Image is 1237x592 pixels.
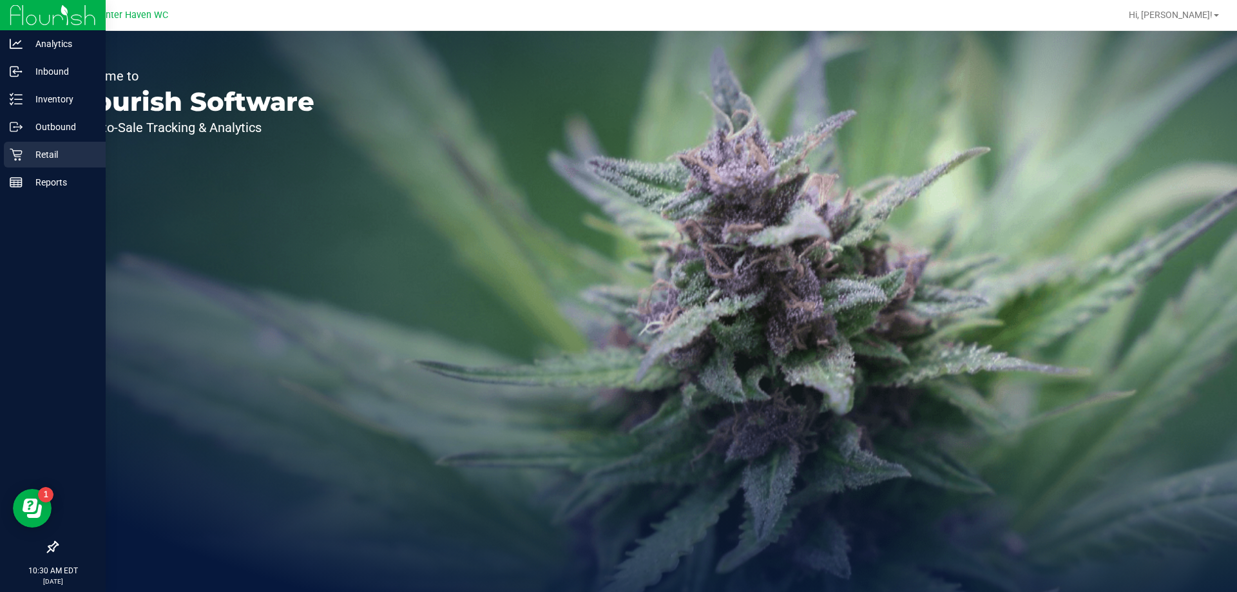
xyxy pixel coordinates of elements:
[23,36,100,52] p: Analytics
[6,577,100,586] p: [DATE]
[23,64,100,79] p: Inbound
[13,489,52,528] iframe: Resource center
[70,70,314,82] p: Welcome to
[10,120,23,133] inline-svg: Outbound
[10,37,23,50] inline-svg: Analytics
[23,175,100,190] p: Reports
[23,147,100,162] p: Retail
[10,65,23,78] inline-svg: Inbound
[1129,10,1213,20] span: Hi, [PERSON_NAME]!
[23,119,100,135] p: Outbound
[23,91,100,107] p: Inventory
[10,176,23,189] inline-svg: Reports
[70,121,314,134] p: Seed-to-Sale Tracking & Analytics
[10,148,23,161] inline-svg: Retail
[95,10,168,21] span: Winter Haven WC
[38,487,53,502] iframe: Resource center unread badge
[6,565,100,577] p: 10:30 AM EDT
[70,89,314,115] p: Flourish Software
[10,93,23,106] inline-svg: Inventory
